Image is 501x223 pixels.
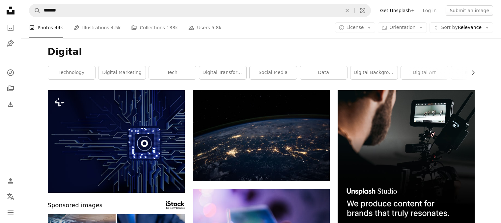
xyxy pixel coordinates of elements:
a: tech [149,66,196,79]
a: Illustrations [4,37,17,50]
a: social media [250,66,297,79]
a: digital transformation [199,66,246,79]
a: Get Unsplash+ [376,5,419,16]
a: Users 5.8k [188,17,221,38]
button: Language [4,190,17,203]
h1: Digital [48,46,475,58]
a: digital background [350,66,398,79]
span: 5.8k [211,24,221,31]
img: photo of outer space [193,90,330,181]
a: Log in [419,5,440,16]
a: Log in / Sign up [4,174,17,187]
a: digital art [401,66,448,79]
a: data [300,66,347,79]
button: Clear [340,4,354,17]
a: Download History [4,98,17,111]
button: License [335,22,376,33]
form: Find visuals sitewide [29,4,371,17]
span: Relevance [441,24,482,31]
a: Photos [4,21,17,34]
span: Sponsored images [48,201,102,210]
a: a computer circuit board with a speaker on it [48,138,185,144]
a: Collections [4,82,17,95]
a: Illustrations 4.5k [74,17,121,38]
button: Search Unsplash [29,4,41,17]
button: Orientation [378,22,427,33]
span: 4.5k [111,24,121,31]
span: License [347,25,364,30]
button: scroll list to the right [467,66,475,79]
a: photo of outer space [193,133,330,138]
span: Sort by [441,25,458,30]
span: 133k [166,24,178,31]
button: Menu [4,206,17,219]
span: Orientation [389,25,415,30]
a: digital marketing [98,66,146,79]
a: network [451,66,498,79]
button: Visual search [355,4,371,17]
a: Collections 133k [131,17,178,38]
img: a computer circuit board with a speaker on it [48,90,185,193]
button: Sort byRelevance [430,22,493,33]
a: technology [48,66,95,79]
button: Submit an image [446,5,493,16]
a: Explore [4,66,17,79]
